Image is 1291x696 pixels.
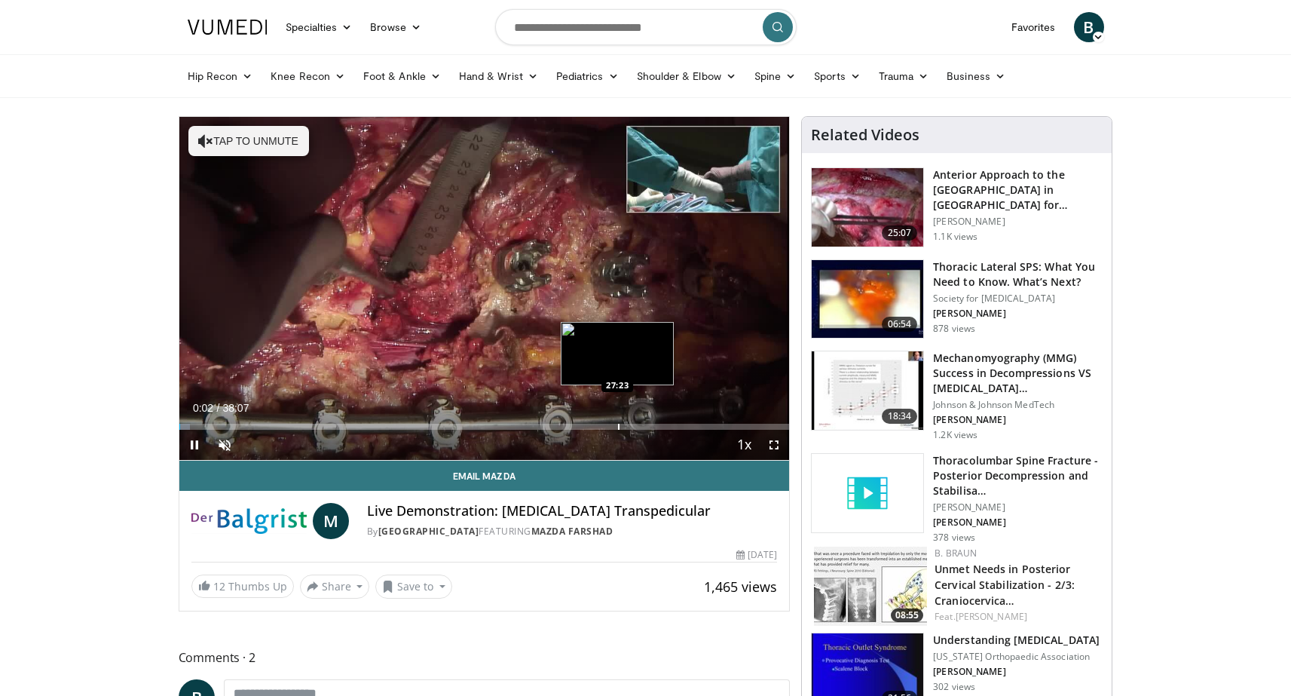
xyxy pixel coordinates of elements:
h3: Understanding [MEDICAL_DATA] [933,633,1100,648]
a: Browse [361,12,430,42]
button: Unmute [210,430,240,460]
a: M [313,503,349,539]
img: a163fe45-bf08-48bb-ad6d-f1d5ac5a0d94.150x105_q85_crop-smart_upscale.jpg [812,260,923,339]
span: 18:34 [882,409,918,424]
p: [PERSON_NAME] [933,414,1103,426]
a: B. Braun [935,547,977,560]
a: Unmet Needs in Posterior Cervical Stabilization - 2/3: Craniocervica… [935,562,1075,608]
h3: Mechanomyography (MMG) Success in Decompressions VS [MEDICAL_DATA]… [933,351,1103,396]
button: Save to [375,575,452,599]
p: 1.1K views [933,231,977,243]
img: 44ba9214-7f98-42ad-83eb-0011a4d2deb5.150x105_q85_crop-smart_upscale.jpg [812,351,923,430]
a: Mazda Farshad [531,525,613,538]
p: [PERSON_NAME] [933,666,1100,678]
button: Playback Rate [729,430,759,460]
a: [PERSON_NAME] [956,610,1027,623]
div: By FEATURING [367,525,777,538]
a: 25:07 Anterior Approach to the [GEOGRAPHIC_DATA] in [GEOGRAPHIC_DATA] for Decompr… [PERSON_NAME] ... [811,167,1103,247]
img: 6322f979-4ebb-4de6-a979-3e0b2ae8f123.150x105_q85_crop-smart_upscale.jpg [812,168,923,247]
button: Fullscreen [759,430,789,460]
span: / [217,402,220,414]
img: 6d0a6991-30f3-43fa-90ab-bde9227a7696.150x105_q85_crop-smart_upscale.jpg [814,547,927,626]
a: B [1074,12,1104,42]
span: 06:54 [882,317,918,332]
p: 302 views [933,681,975,693]
a: Hip Recon [179,61,262,91]
a: Foot & Ankle [354,61,450,91]
span: 08:55 [891,609,923,622]
img: image.jpeg [561,322,674,385]
p: Society for [MEDICAL_DATA] [933,293,1103,305]
p: 378 views [933,532,975,544]
a: Thoracolumbar Spine Fracture - Posterior Decompression and Stabilisa… [PERSON_NAME] [PERSON_NAME]... [811,453,1103,544]
p: 1.2K views [933,429,977,441]
p: [US_STATE] Orthopaedic Association [933,651,1100,663]
div: [DATE] [736,548,777,562]
input: Search topics, interventions [495,9,797,45]
span: 12 [213,579,225,593]
p: 878 views [933,323,975,335]
p: [PERSON_NAME] [933,517,1103,529]
a: [GEOGRAPHIC_DATA] [378,525,479,538]
span: 38:07 [222,402,249,414]
a: Email Mazda [179,461,790,491]
h3: Thoracic Lateral SPS: What You Need to Know. What’s Next? [933,259,1103,290]
div: Feat. [935,610,1100,624]
div: Progress Bar [179,424,790,430]
a: Sports [805,61,870,91]
img: VuMedi Logo [188,20,268,35]
a: Business [938,61,1014,91]
a: Shoulder & Elbow [628,61,745,91]
button: Pause [179,430,210,460]
a: Trauma [870,61,938,91]
a: 18:34 Mechanomyography (MMG) Success in Decompressions VS [MEDICAL_DATA]… Johnson & Johnson MedTe... [811,351,1103,441]
a: 06:54 Thoracic Lateral SPS: What You Need to Know. What’s Next? Society for [MEDICAL_DATA] [PERSO... [811,259,1103,339]
h4: Related Videos [811,126,919,144]
h4: Live Demonstration: [MEDICAL_DATA] Transpedicular [367,503,777,520]
p: Johnson & Johnson MedTech [933,399,1103,411]
button: Share [300,575,370,599]
h3: Anterior Approach to the [GEOGRAPHIC_DATA] in [GEOGRAPHIC_DATA] for Decompr… [933,167,1103,213]
p: [PERSON_NAME] [933,308,1103,320]
a: 08:55 [814,547,927,626]
a: Favorites [1002,12,1065,42]
a: Pediatrics [547,61,628,91]
p: [PERSON_NAME] [933,216,1103,228]
p: [PERSON_NAME] [933,501,1103,514]
a: Hand & Wrist [450,61,547,91]
a: Specialties [277,12,362,42]
a: Knee Recon [262,61,354,91]
span: Comments 2 [179,648,791,667]
span: 1,465 views [704,578,777,596]
video-js: Video Player [179,117,790,461]
span: 25:07 [882,225,918,241]
button: Tap to unmute [188,126,309,156]
a: 12 Thumbs Up [191,575,294,598]
span: 0:02 [193,402,213,414]
img: Balgrist University Hospital [191,503,307,539]
h3: Thoracolumbar Spine Fracture - Posterior Decompression and Stabilisa… [933,453,1103,498]
img: video_placeholder_short.svg [812,454,923,532]
a: Spine [745,61,805,91]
